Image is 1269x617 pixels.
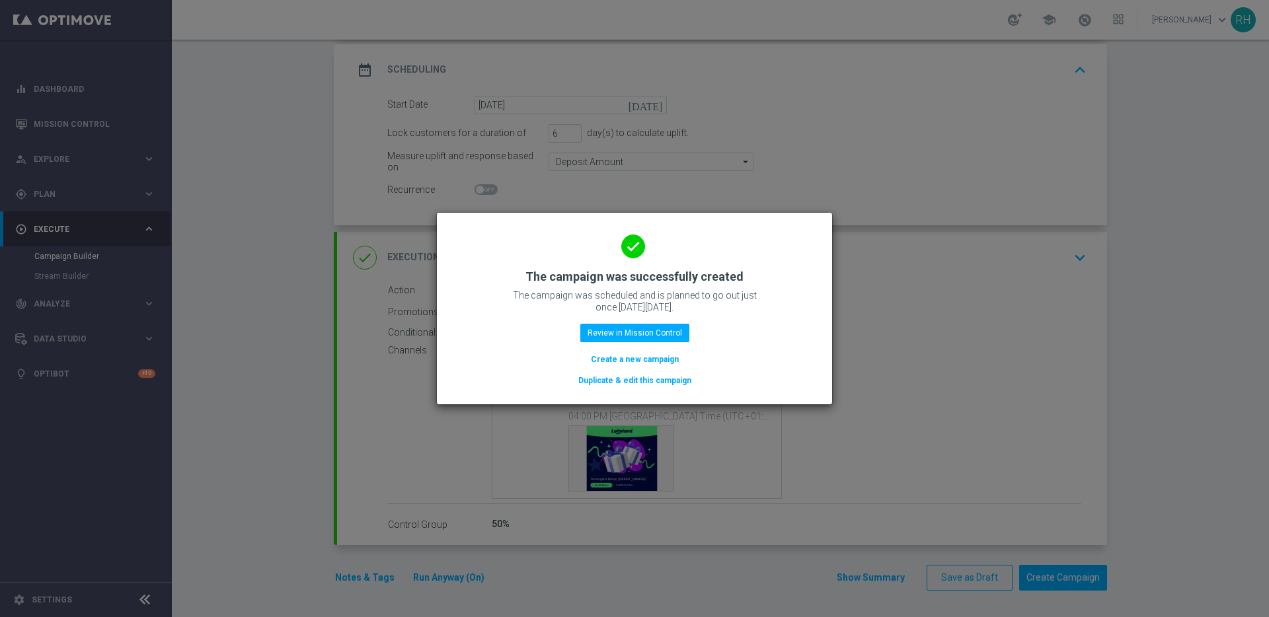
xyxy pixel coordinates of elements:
[502,289,767,313] p: The campaign was scheduled and is planned to go out just once [DATE][DATE].
[590,352,680,367] button: Create a new campaign
[580,324,689,342] button: Review in Mission Control
[577,373,693,388] button: Duplicate & edit this campaign
[621,235,645,258] i: done
[525,269,744,285] h2: The campaign was successfully created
